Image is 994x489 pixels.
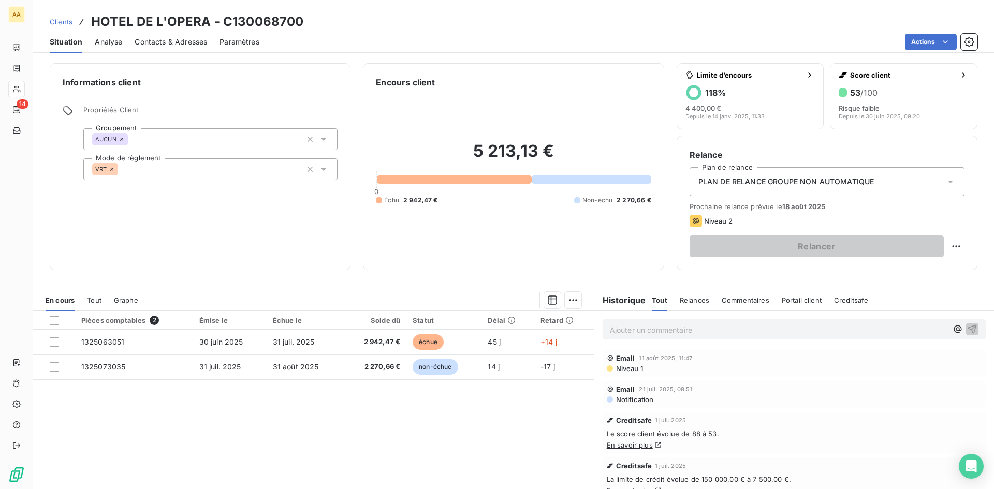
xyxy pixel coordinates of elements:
[540,316,588,324] div: Retard
[81,337,125,346] span: 1325063051
[607,475,982,483] span: La limite de crédit évolue de 150 000,00 € à 7 500,00 €.
[839,113,920,120] span: Depuis le 30 juin 2025, 09:20
[199,362,241,371] span: 31 juil. 2025
[46,296,75,304] span: En cours
[488,337,501,346] span: 45 j
[690,202,964,211] span: Prochaine relance prévue le
[839,104,880,112] span: Risque faible
[830,63,977,129] button: Score client53/100Risque faibleDepuis le 30 juin 2025, 09:20
[690,235,944,257] button: Relancer
[220,37,259,47] span: Paramètres
[81,362,126,371] span: 1325073035
[87,296,101,304] span: Tout
[655,463,686,469] span: 1 juil. 2025
[91,12,303,31] h3: HOTEL DE L'OPERA - C130068700
[50,18,72,26] span: Clients
[959,454,984,479] div: Open Intercom Messenger
[413,359,458,375] span: non-échue
[349,362,400,372] span: 2 270,66 €
[540,362,555,371] span: -17 j
[607,429,982,438] span: Le score client évolue de 88 à 53.
[50,37,82,47] span: Situation
[150,316,159,325] span: 2
[698,176,874,187] span: PLAN DE RELANCE GROUPE NON AUTOMATIQUE
[677,63,824,129] button: Limite d’encours118%4 400,00 €Depuis le 14 janv. 2025, 11:33
[63,76,338,88] h6: Informations client
[273,316,337,324] div: Échue le
[128,135,136,144] input: Ajouter une valeur
[135,37,207,47] span: Contacts & Adresses
[860,87,878,98] span: /100
[615,364,643,373] span: Niveau 1
[704,217,733,225] span: Niveau 2
[413,316,475,324] div: Statut
[782,296,822,304] span: Portail client
[488,316,528,324] div: Délai
[95,166,107,172] span: VRT
[685,104,721,112] span: 4 400,00 €
[374,187,378,196] span: 0
[50,17,72,27] a: Clients
[850,87,878,98] h6: 53
[199,337,243,346] span: 30 juin 2025
[616,462,652,470] span: Creditsafe
[616,354,635,362] span: Email
[8,101,24,118] a: 14
[782,202,826,211] span: 18 août 2025
[905,34,957,50] button: Actions
[376,141,651,172] h2: 5 213,13 €
[615,395,654,404] span: Notification
[705,87,726,98] h6: 118 %
[273,337,315,346] span: 31 juil. 2025
[81,316,187,325] div: Pièces comptables
[680,296,709,304] span: Relances
[376,76,435,88] h6: Encours client
[114,296,138,304] span: Graphe
[83,106,338,120] span: Propriétés Client
[607,441,653,449] a: En savoir plus
[616,385,635,393] span: Email
[722,296,769,304] span: Commentaires
[639,355,692,361] span: 11 août 2025, 11:47
[95,136,116,142] span: AUCUN
[616,416,652,424] span: Creditsafe
[594,294,646,306] h6: Historique
[118,165,126,174] input: Ajouter une valeur
[850,71,955,79] span: Score client
[582,196,612,205] span: Non-échu
[403,196,438,205] span: 2 942,47 €
[349,337,400,347] span: 2 942,47 €
[697,71,802,79] span: Limite d’encours
[8,6,25,23] div: AA
[349,316,400,324] div: Solde dû
[655,417,686,423] span: 1 juil. 2025
[384,196,399,205] span: Échu
[199,316,260,324] div: Émise le
[690,149,964,161] h6: Relance
[617,196,651,205] span: 2 270,66 €
[8,466,25,483] img: Logo LeanPay
[639,386,692,392] span: 21 juil. 2025, 08:51
[540,337,557,346] span: +14 j
[834,296,869,304] span: Creditsafe
[273,362,319,371] span: 31 août 2025
[413,334,444,350] span: échue
[95,37,122,47] span: Analyse
[17,99,28,109] span: 14
[488,362,500,371] span: 14 j
[652,296,667,304] span: Tout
